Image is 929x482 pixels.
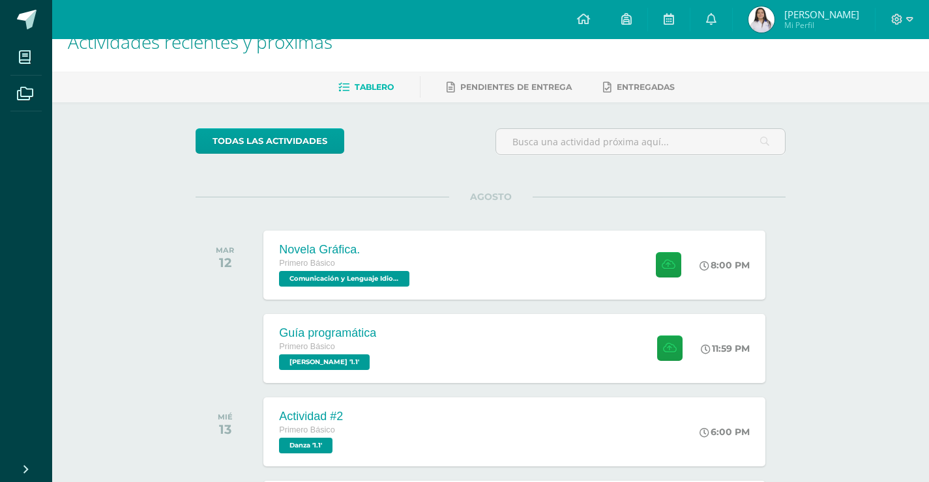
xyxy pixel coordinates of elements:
div: MAR [216,246,234,255]
a: Pendientes de entrega [447,77,572,98]
span: AGOSTO [449,191,533,203]
span: Tablero [355,82,394,92]
a: Entregadas [603,77,675,98]
span: Danza '1.1' [279,438,332,453]
input: Busca una actividad próxima aquí... [496,129,785,154]
div: 11:59 PM [701,343,750,354]
a: Tablero [338,77,394,98]
img: 17241223837efaeb1e1d783b7c4e1828.png [748,7,774,33]
div: 6:00 PM [700,426,750,438]
div: Actividad #2 [279,410,343,423]
span: Entregadas [617,82,675,92]
span: Comunicación y Lenguaje Idioma Español '1.1' [279,271,409,287]
span: Actividades recientes y próximas [68,29,332,54]
div: Guía programática [279,326,376,340]
span: Pendientes de entrega [460,82,572,92]
span: Mi Perfil [784,20,859,31]
div: 8:00 PM [700,259,750,271]
div: Novela Gráfica. [279,243,413,257]
span: Primero Básico [279,259,334,268]
a: todas las Actividades [196,128,344,154]
span: [PERSON_NAME] [784,8,859,21]
span: PEREL '1.1' [279,354,370,370]
div: 13 [218,421,233,437]
div: MIÉ [218,412,233,421]
span: Primero Básico [279,342,334,351]
div: 12 [216,255,234,270]
span: Primero Básico [279,425,334,434]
